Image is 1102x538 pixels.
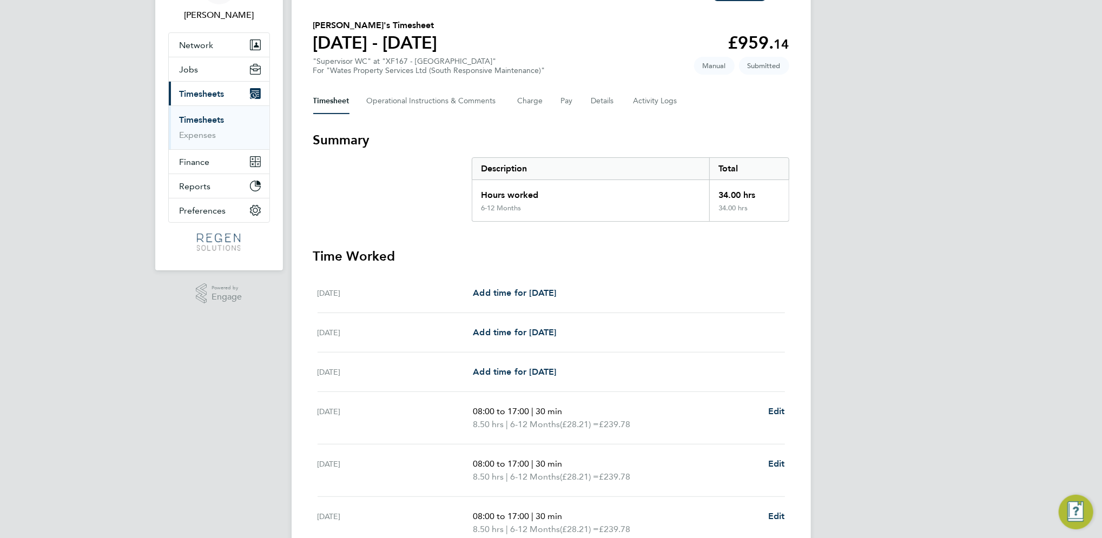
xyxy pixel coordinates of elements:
span: 30 min [536,406,562,416]
span: £239.78 [599,471,630,482]
h1: [DATE] - [DATE] [313,32,438,54]
div: [DATE] [318,510,473,536]
span: £239.78 [599,419,630,429]
button: Details [591,88,616,114]
span: 30 min [536,511,562,521]
button: Pay [561,88,574,114]
button: Finance [169,150,269,174]
span: 08:00 to 17:00 [473,511,529,521]
a: Go to home page [168,234,270,251]
span: Edit [768,406,785,416]
span: Powered by [212,283,242,293]
span: 14 [774,36,789,52]
div: [DATE] [318,457,473,483]
div: "Supervisor WC" at "XF167 - [GEOGRAPHIC_DATA]" [313,57,545,75]
span: | [531,406,533,416]
div: For "Wates Property Services Ltd (South Responsive Maintenance)" [313,66,545,75]
span: Finance [180,157,210,167]
button: Engage Resource Center [1059,495,1093,529]
h3: Summary [313,131,789,149]
button: Charge [518,88,544,114]
a: Add time for [DATE] [473,366,556,378]
span: £239.78 [599,524,630,534]
button: Activity Logs [634,88,679,114]
div: Timesheets [169,105,269,149]
img: regensolutions-logo-retina.png [197,234,241,251]
span: Preferences [180,205,226,216]
span: (£28.21) = [560,419,599,429]
div: Summary [472,157,789,222]
span: This timesheet was manually created. [694,57,735,75]
div: 6-12 Months [481,204,521,212]
span: | [531,459,533,469]
button: Preferences [169,198,269,222]
span: 6-12 Months [510,470,560,483]
span: | [506,471,508,482]
a: Add time for [DATE] [473,326,556,339]
span: Add time for [DATE] [473,367,556,377]
span: 8.50 hrs [473,471,504,482]
div: Hours worked [472,180,710,204]
app-decimal: £959. [728,32,789,53]
span: Engage [212,293,242,302]
h3: Time Worked [313,248,789,265]
span: Reports [180,181,211,191]
a: Edit [768,510,785,523]
button: Timesheets [169,82,269,105]
span: 30 min [536,459,562,469]
span: 8.50 hrs [473,524,504,534]
div: [DATE] [318,405,473,431]
span: 08:00 to 17:00 [473,459,529,469]
span: 6-12 Months [510,418,560,431]
div: Total [709,158,788,180]
span: Add time for [DATE] [473,327,556,337]
span: Add time for [DATE] [473,288,556,298]
div: [DATE] [318,287,473,300]
span: Edit [768,459,785,469]
span: 08:00 to 17:00 [473,406,529,416]
a: Edit [768,457,785,470]
h2: [PERSON_NAME]'s Timesheet [313,19,438,32]
a: Powered byEngage [196,283,242,304]
span: Edit [768,511,785,521]
span: | [506,524,508,534]
span: | [506,419,508,429]
button: Network [169,33,269,57]
button: Timesheet [313,88,349,114]
span: Timesheets [180,89,225,99]
div: Description [472,158,710,180]
button: Reports [169,174,269,198]
div: [DATE] [318,366,473,378]
button: Jobs [169,57,269,81]
span: 6-12 Months [510,523,560,536]
span: This timesheet is Submitted. [739,57,789,75]
span: 8.50 hrs [473,419,504,429]
span: | [531,511,533,521]
span: (£28.21) = [560,471,599,482]
a: Timesheets [180,115,225,125]
span: Jobs [180,64,199,75]
span: (£28.21) = [560,524,599,534]
button: Operational Instructions & Comments [367,88,500,114]
div: [DATE] [318,326,473,339]
div: 34.00 hrs [709,204,788,221]
a: Edit [768,405,785,418]
a: Add time for [DATE] [473,287,556,300]
a: Expenses [180,130,216,140]
span: Billy Mcnamara [168,9,270,22]
span: Network [180,40,214,50]
div: 34.00 hrs [709,180,788,204]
